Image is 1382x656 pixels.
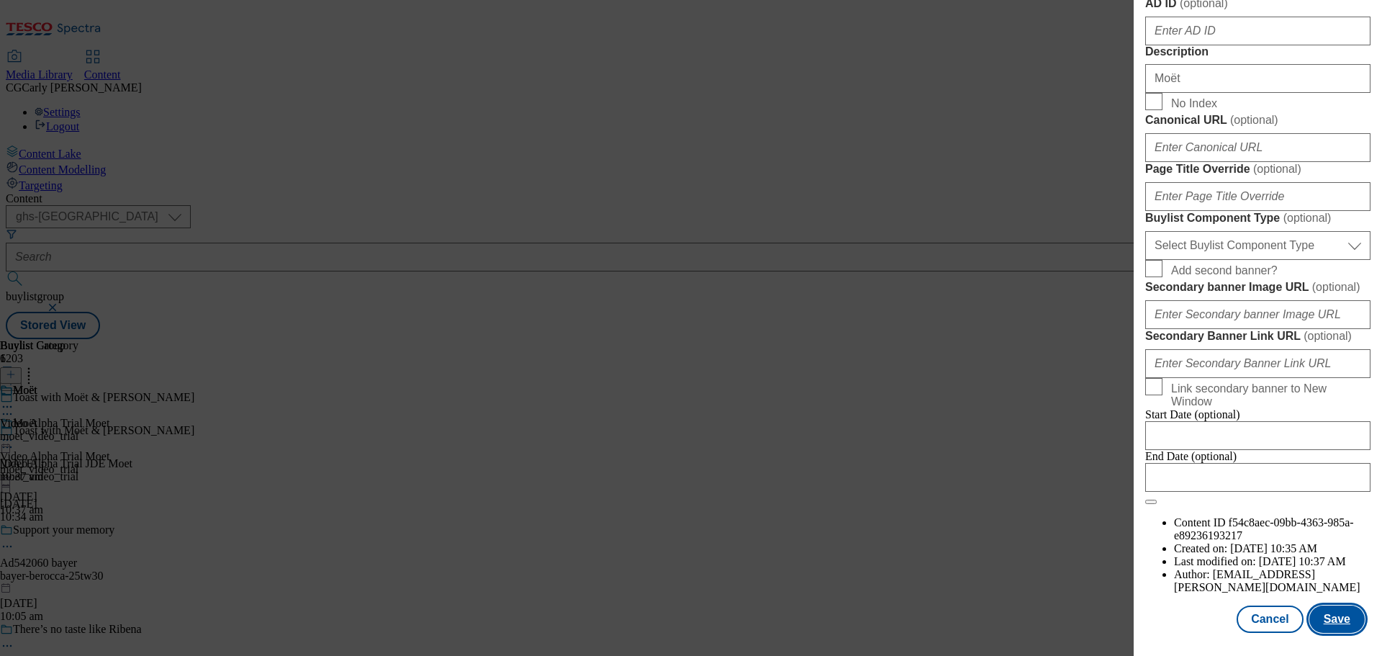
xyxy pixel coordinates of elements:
label: Page Title Override [1145,162,1370,176]
span: End Date (optional) [1145,450,1237,462]
li: Content ID [1174,516,1370,542]
input: Enter AD ID [1145,17,1370,45]
button: Save [1309,606,1365,633]
span: ( optional ) [1304,330,1352,342]
label: Secondary Banner Link URL [1145,329,1370,343]
button: Cancel [1237,606,1303,633]
label: Description [1145,45,1370,58]
label: Canonical URL [1145,113,1370,127]
input: Enter Secondary Banner Link URL [1145,349,1370,378]
input: Enter Canonical URL [1145,133,1370,162]
span: No Index [1171,97,1217,110]
input: Enter Description [1145,64,1370,93]
span: [DATE] 10:37 AM [1259,555,1346,567]
label: Secondary banner Image URL [1145,280,1370,295]
span: ( optional ) [1230,114,1278,126]
label: Buylist Component Type [1145,211,1370,225]
span: ( optional ) [1253,163,1301,175]
li: Author: [1174,568,1370,594]
input: Enter Date [1145,463,1370,492]
li: Last modified on: [1174,555,1370,568]
span: [DATE] 10:35 AM [1230,542,1317,554]
span: [EMAIL_ADDRESS][PERSON_NAME][DOMAIN_NAME] [1174,568,1360,593]
input: Enter Date [1145,421,1370,450]
span: Start Date (optional) [1145,408,1240,421]
span: ( optional ) [1312,281,1360,293]
input: Enter Secondary banner Image URL [1145,300,1370,329]
span: Add second banner? [1171,264,1278,277]
input: Enter Page Title Override [1145,182,1370,211]
span: Link secondary banner to New Window [1171,382,1365,408]
span: f54c8aec-09bb-4363-985a-e89236193217 [1174,516,1354,542]
li: Created on: [1174,542,1370,555]
span: ( optional ) [1283,212,1332,224]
